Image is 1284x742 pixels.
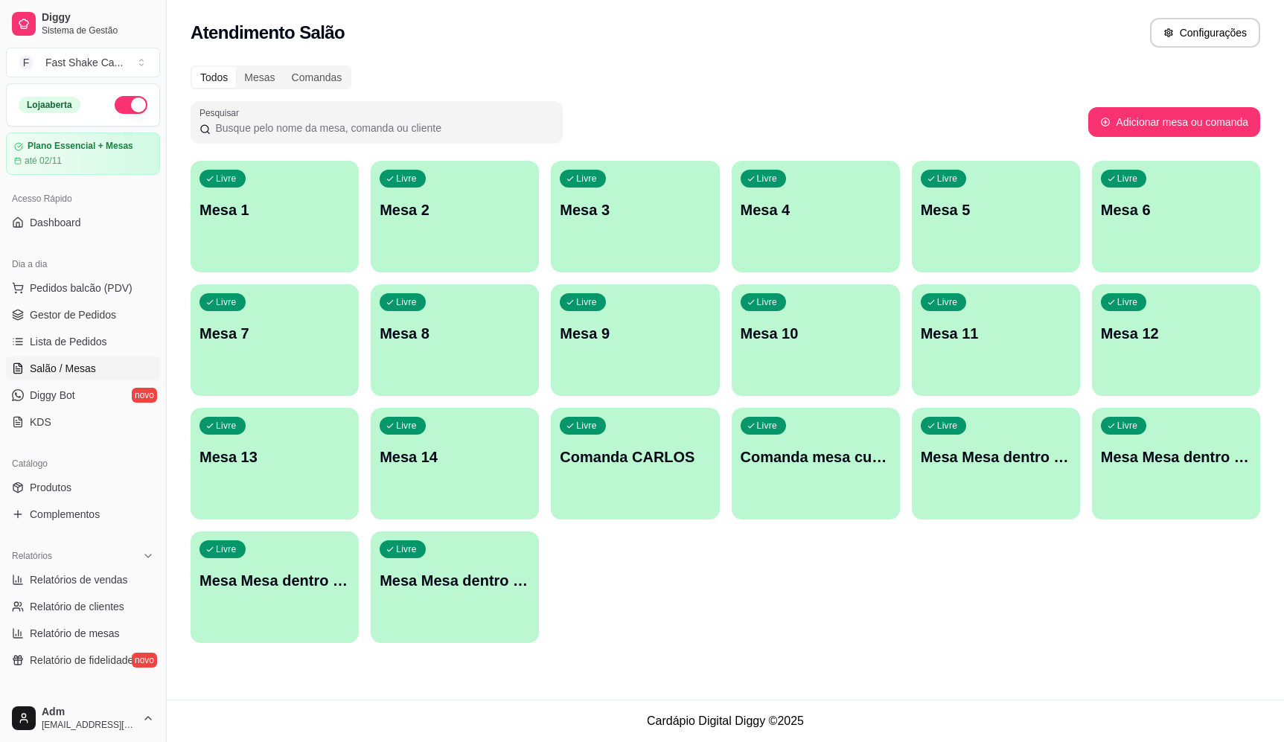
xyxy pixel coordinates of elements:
span: [EMAIL_ADDRESS][PERSON_NAME][DOMAIN_NAME] [42,719,136,731]
span: Relatórios [12,550,52,562]
p: Mesa 3 [560,199,710,220]
a: Gestor de Pedidos [6,303,160,327]
span: Diggy [42,11,154,25]
span: Complementos [30,507,100,522]
button: LivreMesa 4 [732,161,900,272]
p: Mesa 11 [921,323,1071,344]
p: Livre [396,173,417,185]
button: LivreMesa Mesa dentro laranja [1092,408,1260,519]
button: LivreMesa 5 [912,161,1080,272]
p: Livre [396,420,417,432]
span: Lista de Pedidos [30,334,107,349]
button: Adicionar mesa ou comanda [1088,107,1260,137]
h2: Atendimento Salão [191,21,345,45]
p: Mesa 13 [199,447,350,467]
p: Mesa Mesa dentro vermelha [380,570,530,591]
div: Dia a dia [6,252,160,276]
div: Gerenciar [6,690,160,714]
div: Loja aberta [19,97,80,113]
button: LivreMesa 6 [1092,161,1260,272]
p: Mesa 5 [921,199,1071,220]
p: Livre [216,173,237,185]
button: LivreMesa Mesa dentro verde [191,531,359,643]
div: Acesso Rápido [6,187,160,211]
a: Relatório de mesas [6,621,160,645]
div: Catálogo [6,452,160,476]
p: Livre [757,420,778,432]
p: Livre [396,543,417,555]
p: Comanda CARLOS [560,447,710,467]
button: LivreComanda CARLOS [551,408,719,519]
p: Livre [396,296,417,308]
p: Livre [576,173,597,185]
p: Livre [1117,173,1138,185]
p: Mesa 9 [560,323,710,344]
a: Relatório de fidelidadenovo [6,648,160,672]
div: Comandas [284,67,351,88]
span: Relatório de clientes [30,599,124,614]
div: Fast Shake Ca ... [45,55,123,70]
span: Pedidos balcão (PDV) [30,281,132,295]
p: Mesa 10 [741,323,891,344]
button: LivreMesa 7 [191,284,359,396]
p: Mesa 6 [1101,199,1251,220]
button: LivreMesa 12 [1092,284,1260,396]
a: Complementos [6,502,160,526]
a: Plano Essencial + Mesasaté 02/11 [6,132,160,175]
p: Mesa 2 [380,199,530,220]
span: Relatório de mesas [30,626,120,641]
p: Livre [937,173,958,185]
span: Relatórios de vendas [30,572,128,587]
span: Diggy Bot [30,388,75,403]
span: Gestor de Pedidos [30,307,116,322]
a: Salão / Mesas [6,356,160,380]
button: LivreMesa 10 [732,284,900,396]
p: Livre [216,296,237,308]
button: LivreMesa 8 [371,284,539,396]
span: Produtos [30,480,71,495]
button: LivreMesa 9 [551,284,719,396]
button: LivreComanda mesa cupim [732,408,900,519]
a: Dashboard [6,211,160,234]
p: Livre [937,296,958,308]
button: LivreMesa 3 [551,161,719,272]
a: Produtos [6,476,160,499]
p: Livre [937,420,958,432]
button: LivreMesa 2 [371,161,539,272]
button: LivreMesa 13 [191,408,359,519]
footer: Cardápio Digital Diggy © 2025 [167,700,1284,742]
span: Adm [42,706,136,719]
p: Livre [757,173,778,185]
div: Todos [192,67,236,88]
article: até 02/11 [25,155,62,167]
article: Plano Essencial + Mesas [28,141,133,152]
div: Mesas [236,67,283,88]
a: DiggySistema de Gestão [6,6,160,42]
a: Relatório de clientes [6,595,160,618]
p: Livre [576,420,597,432]
p: Mesa 4 [741,199,891,220]
button: LivreMesa 1 [191,161,359,272]
p: Mesa 1 [199,199,350,220]
span: F [19,55,33,70]
span: Salão / Mesas [30,361,96,376]
button: Adm[EMAIL_ADDRESS][PERSON_NAME][DOMAIN_NAME] [6,700,160,736]
button: LivreMesa 14 [371,408,539,519]
p: Mesa Mesa dentro verde [199,570,350,591]
button: Configurações [1150,18,1260,48]
span: Sistema de Gestão [42,25,154,36]
p: Mesa Mesa dentro laranja [1101,447,1251,467]
p: Livre [216,420,237,432]
button: LivreMesa Mesa dentro vermelha [371,531,539,643]
a: KDS [6,410,160,434]
label: Pesquisar [199,106,244,119]
p: Mesa Mesa dentro azul [921,447,1071,467]
span: Relatório de fidelidade [30,653,133,668]
button: Select a team [6,48,160,77]
p: Mesa 7 [199,323,350,344]
input: Pesquisar [211,121,554,135]
p: Mesa 8 [380,323,530,344]
button: Pedidos balcão (PDV) [6,276,160,300]
p: Mesa 12 [1101,323,1251,344]
a: Lista de Pedidos [6,330,160,354]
